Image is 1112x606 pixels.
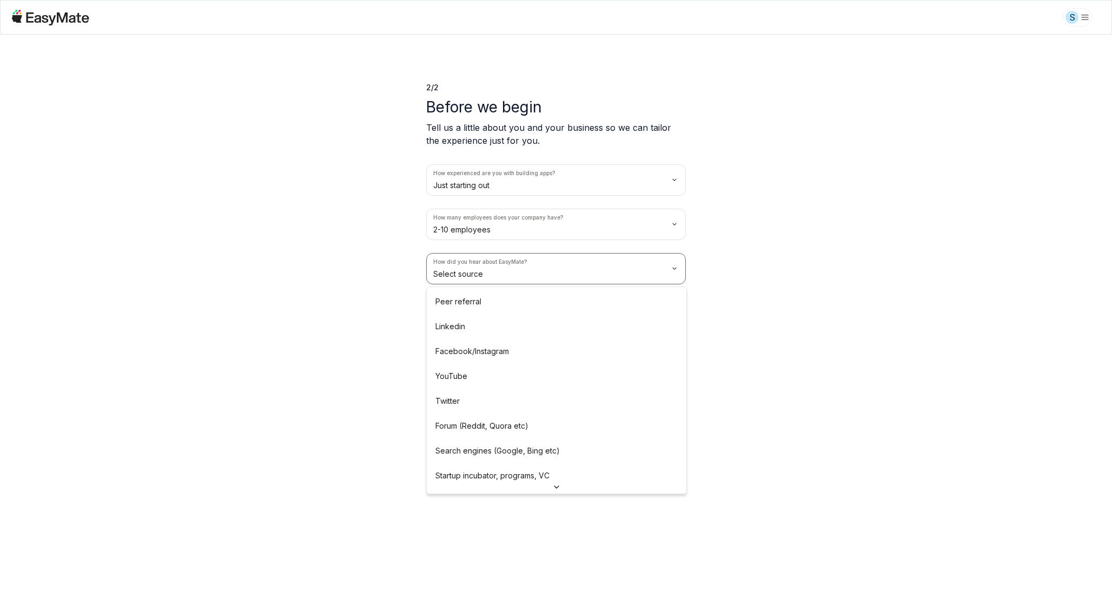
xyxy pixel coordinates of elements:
[435,395,460,407] p: Twitter
[435,345,509,357] p: Facebook/Instagram
[435,470,550,482] p: Startup incubator, programs, VC
[435,321,465,332] p: Linkedin
[435,445,560,457] p: Search engines (Google, Bing etc)
[435,370,467,382] p: YouTube
[435,420,528,432] p: Forum (Reddit, Quora etc)
[435,296,481,308] p: Peer referral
